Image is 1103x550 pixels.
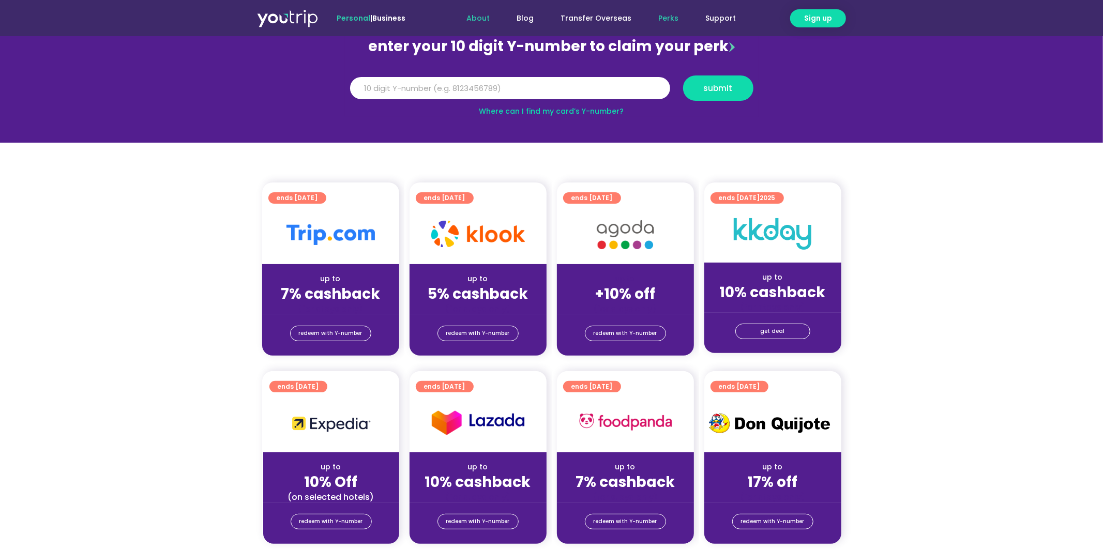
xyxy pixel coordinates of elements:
[571,381,613,392] span: ends [DATE]
[595,284,656,304] strong: +10% off
[268,192,326,204] a: ends [DATE]
[428,284,528,304] strong: 5% cashback
[704,84,733,92] span: submit
[741,514,805,529] span: redeem with Y-number
[713,272,833,283] div: up to
[761,324,785,339] span: get deal
[720,282,826,302] strong: 10% cashback
[418,492,538,502] div: (for stays only)
[571,192,613,204] span: ends [DATE]
[576,472,675,492] strong: 7% cashback
[683,75,753,101] button: submit
[760,193,776,202] span: 2025
[565,303,686,314] div: (for stays only)
[645,9,692,28] a: Perks
[711,192,784,204] a: ends [DATE]2025
[277,192,318,204] span: ends [DATE]
[548,9,645,28] a: Transfer Overseas
[418,462,538,472] div: up to
[299,514,363,529] span: redeem with Y-number
[424,192,465,204] span: ends [DATE]
[735,324,810,339] a: get deal
[563,192,621,204] a: ends [DATE]
[350,75,753,109] form: Y Number
[594,514,657,529] span: redeem with Y-number
[565,462,686,472] div: up to
[616,273,635,284] span: up to
[563,381,621,392] a: ends [DATE]
[416,381,474,392] a: ends [DATE]
[790,9,846,27] a: Sign up
[270,303,391,314] div: (for stays only)
[479,106,624,116] a: Where can I find my card’s Y-number?
[719,192,776,204] span: ends [DATE]
[446,326,510,341] span: redeem with Y-number
[446,514,510,529] span: redeem with Y-number
[732,514,813,529] a: redeem with Y-number
[278,381,319,392] span: ends [DATE]
[748,472,798,492] strong: 17% off
[299,326,362,341] span: redeem with Y-number
[269,381,327,392] a: ends [DATE]
[585,326,666,341] a: redeem with Y-number
[305,472,358,492] strong: 10% Off
[504,9,548,28] a: Blog
[565,492,686,502] div: (for stays only)
[713,492,833,502] div: (for stays only)
[437,514,519,529] a: redeem with Y-number
[418,303,538,314] div: (for stays only)
[713,462,833,472] div: up to
[437,326,519,341] a: redeem with Y-number
[585,514,666,529] a: redeem with Y-number
[337,13,370,23] span: Personal
[454,9,504,28] a: About
[350,77,670,100] input: 10 digit Y-number (e.g. 8123456789)
[424,381,465,392] span: ends [DATE]
[372,13,405,23] a: Business
[711,381,768,392] a: ends [DATE]
[433,9,750,28] nav: Menu
[337,13,405,23] span: |
[271,462,391,472] div: up to
[713,302,833,313] div: (for stays only)
[692,9,750,28] a: Support
[290,326,371,341] a: redeem with Y-number
[281,284,380,304] strong: 7% cashback
[425,472,531,492] strong: 10% cashback
[416,192,474,204] a: ends [DATE]
[270,273,391,284] div: up to
[719,381,760,392] span: ends [DATE]
[345,33,759,60] div: enter your 10 digit Y-number to claim your perk
[271,492,391,502] div: (on selected hotels)
[291,514,372,529] a: redeem with Y-number
[418,273,538,284] div: up to
[594,326,657,341] span: redeem with Y-number
[804,13,832,24] span: Sign up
